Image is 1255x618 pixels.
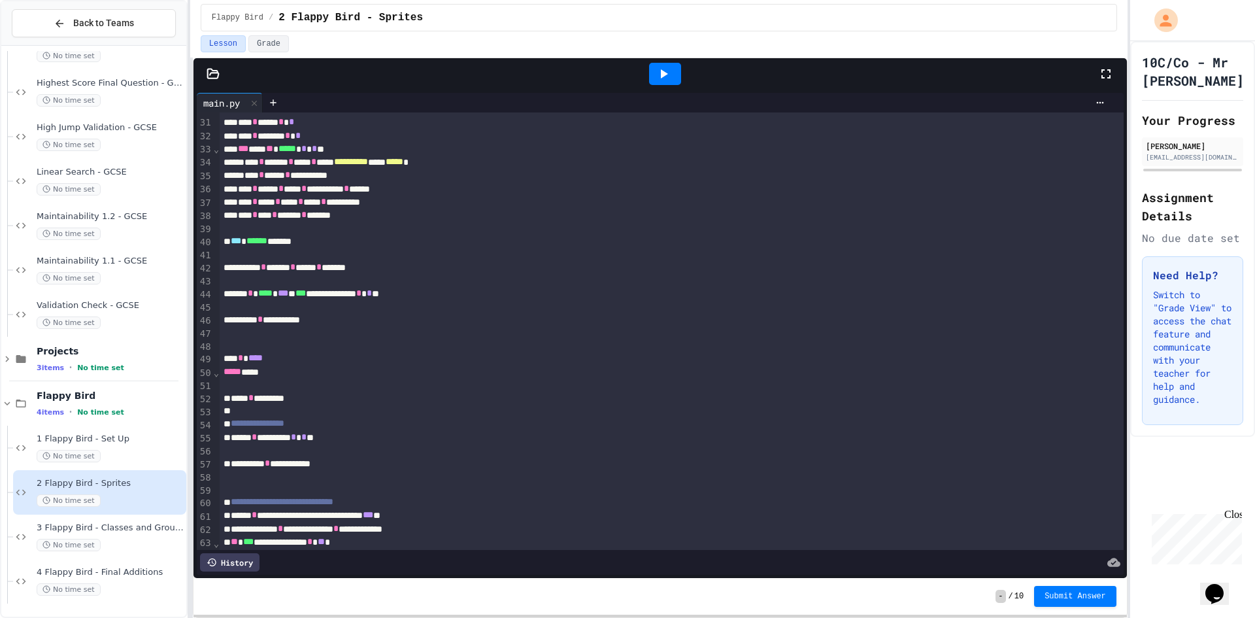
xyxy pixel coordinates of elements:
div: 60 [197,497,213,510]
div: Chat with us now!Close [5,5,90,83]
span: High Jump Validation - GCSE [37,122,184,133]
span: - [996,590,1005,603]
h2: Assignment Details [1142,188,1243,225]
span: 4 items [37,408,64,417]
div: 54 [197,419,213,432]
div: main.py [197,96,246,110]
div: 45 [197,301,213,315]
div: 63 [197,537,213,550]
div: 51 [197,380,213,393]
p: Switch to "Grade View" to access the chat feature and communicate with your teacher for help and ... [1153,288,1232,406]
div: 55 [197,432,213,445]
div: 42 [197,262,213,275]
iframe: chat widget [1200,566,1242,605]
div: main.py [197,93,263,112]
span: Fold line [213,144,220,154]
div: [PERSON_NAME] [1146,140,1239,152]
span: No time set [37,317,101,329]
div: 57 [197,458,213,472]
span: 4 Flappy Bird - Final Additions [37,567,184,578]
iframe: chat widget [1146,509,1242,564]
button: Back to Teams [12,9,176,37]
span: 3 items [37,364,64,372]
span: Submit Answer [1045,591,1106,602]
span: No time set [37,139,101,151]
div: No due date set [1142,230,1243,246]
div: 48 [197,341,213,354]
span: / [269,12,273,23]
div: 36 [197,183,213,196]
button: Submit Answer [1034,586,1116,607]
div: 44 [197,288,213,301]
button: Lesson [201,35,246,52]
div: History [200,553,259,572]
span: No time set [37,539,101,551]
div: 50 [197,367,213,380]
div: 33 [197,143,213,156]
span: No time set [37,228,101,240]
div: 61 [197,511,213,524]
div: 59 [197,485,213,498]
span: 2 Flappy Bird - Sprites [37,478,184,489]
div: 49 [197,353,213,366]
span: / [1009,591,1013,602]
div: 38 [197,210,213,223]
div: 46 [197,315,213,328]
span: No time set [77,364,124,372]
span: No time set [37,272,101,284]
h3: Need Help? [1153,267,1232,283]
span: No time set [37,494,101,507]
span: No time set [37,583,101,596]
div: 52 [197,393,213,406]
span: Projects [37,345,184,357]
div: 43 [197,275,213,288]
div: 41 [197,249,213,262]
span: 3 Flappy Bird - Classes and Groups [37,523,184,534]
span: Back to Teams [73,16,134,30]
span: Flappy Bird [37,390,184,402]
div: 39 [197,223,213,236]
span: 2 Flappy Bird - Sprites [278,10,423,26]
div: 62 [197,524,213,537]
span: • [69,407,72,417]
div: 58 [197,472,213,485]
span: No time set [37,94,101,107]
span: No time set [37,183,101,196]
div: 47 [197,328,213,341]
div: 56 [197,445,213,458]
span: Linear Search - GCSE [37,167,184,178]
span: • [69,362,72,373]
div: 40 [197,236,213,249]
div: 34 [197,156,213,169]
h2: Your Progress [1142,111,1243,129]
span: Fold line [213,368,220,378]
span: Highest Score Final Question - GCSE [37,78,184,89]
h1: 10C/Co - Mr [PERSON_NAME] [1142,53,1244,90]
span: Validation Check - GCSE [37,300,184,311]
span: Flappy Bird [212,12,263,23]
span: 10 [1014,591,1024,602]
span: No time set [77,408,124,417]
span: No time set [37,50,101,62]
div: 35 [197,170,213,183]
div: 32 [197,130,213,143]
button: Grade [248,35,289,52]
div: [EMAIL_ADDRESS][DOMAIN_NAME] [1146,152,1239,162]
span: Fold line [213,538,220,549]
div: 31 [197,116,213,129]
div: 37 [197,197,213,210]
span: 1 Flappy Bird - Set Up [37,434,184,445]
span: Maintainability 1.2 - GCSE [37,211,184,222]
span: Maintainability 1.1 - GCSE [37,256,184,267]
div: My Account [1141,5,1181,35]
div: 53 [197,406,213,419]
span: No time set [37,450,101,462]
